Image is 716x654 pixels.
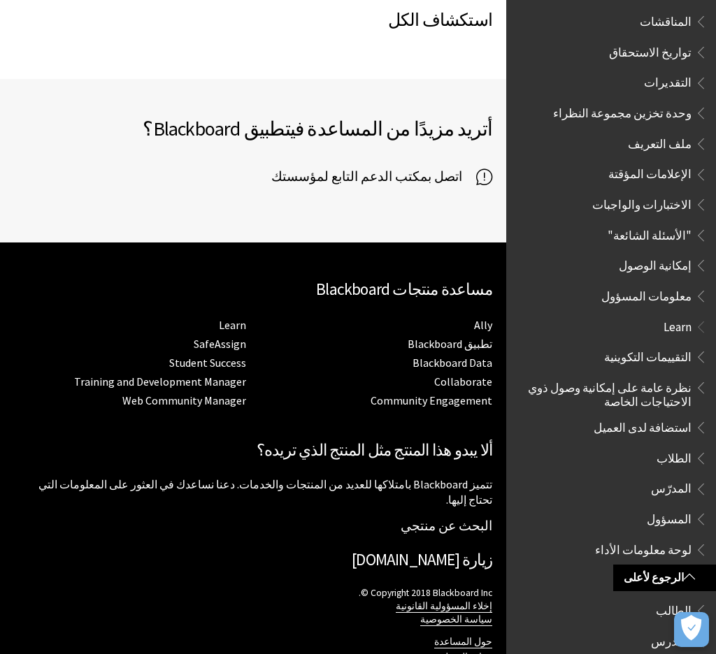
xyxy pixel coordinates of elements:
[14,7,492,34] h3: استكشاف الكل
[434,375,492,389] a: Collaborate
[609,41,692,59] span: تواريخ الاستحقاق
[14,438,492,463] h2: ألا يبدو هذا المنتج مثل المنتج الذي تريده؟
[271,166,476,187] span: اتصل بمكتب الدعم التابع لمؤسستك
[604,345,692,364] span: التقييمات التكوينية
[14,477,492,508] p: تتميز Blackboard بامتلاكها للعديد من المنتجات والخدمات. دعنا نساعدك في العثور على المعلومات التي ...
[613,565,716,590] a: الرجوع لأعلى
[401,518,492,534] a: البحث عن منتجي
[608,224,692,242] span: "الأسئلة الشائعة"
[420,613,492,626] a: سياسة الخصوصية
[413,356,492,370] a: Blackboard Data
[408,337,492,351] a: تطبيق Blackboard
[619,254,692,272] span: إمكانية الوصول
[664,315,692,334] span: Learn
[352,549,492,569] a: زيارة [DOMAIN_NAME]
[434,636,492,648] a: حول المساعدة
[553,101,692,120] span: وحدة تخزين مجموعة النظراء
[656,599,692,618] span: الطالب
[674,612,709,647] button: فتح التفضيلات
[153,116,290,141] span: تطبيق Blackboard
[628,132,692,151] span: ملف التعريف
[194,337,246,351] a: SafeAssign
[14,277,492,302] h2: مساعدة منتجات Blackboard
[608,163,692,182] span: الإعلامات المؤقتة
[594,416,692,435] span: استضافة لدى العميل
[122,393,246,408] a: Web Community Manager
[651,477,692,496] span: المدرّس
[371,393,492,408] a: Community Engagement
[595,538,692,557] span: لوحة معلومات الأداء
[169,356,246,370] a: Student Success
[601,284,692,303] span: معلومات المسؤول
[523,376,692,409] span: نظرة عامة على إمكانية وصول ذوي الاحتياجات الخاصة
[14,114,492,143] h2: أتريد مزيدًا من المساعدة في ؟
[592,193,692,212] span: الاختبارات والواجبات
[74,375,246,389] a: Training and Development Manager
[474,318,492,333] a: Ally
[396,600,492,613] a: إخلاء المسؤولية القانونية
[651,630,692,648] span: المدرس
[219,318,246,333] a: Learn
[647,507,692,526] span: المسؤول
[515,315,708,562] nav: Book outline for Blackboard Learn Help
[640,10,692,29] span: المناقشات
[657,446,692,465] span: الطلاب
[644,71,692,90] span: التقديرات
[271,166,492,187] a: اتصل بمكتب الدعم التابع لمؤسستك
[14,586,492,626] p: ‎© Copyright 2018 Blackboard Inc.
